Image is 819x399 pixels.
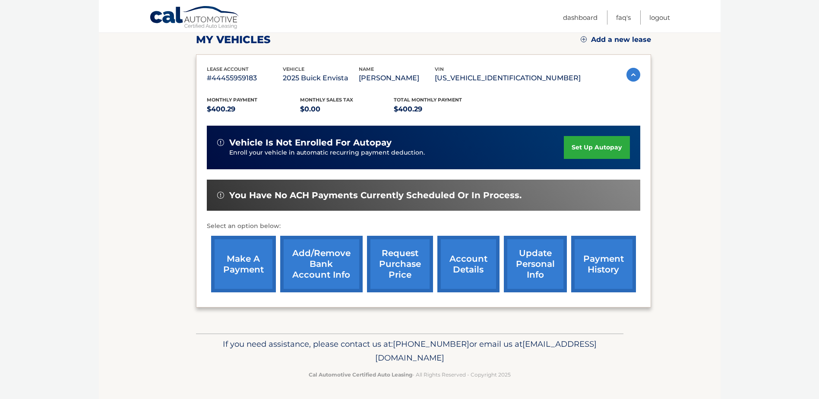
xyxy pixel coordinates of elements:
p: If you need assistance, please contact us at: or email us at [202,337,618,365]
p: Enroll your vehicle in automatic recurring payment deduction. [229,148,564,158]
span: Total Monthly Payment [394,97,462,103]
strong: Cal Automotive Certified Auto Leasing [309,371,412,378]
span: lease account [207,66,249,72]
p: $400.29 [394,103,487,115]
span: Monthly Payment [207,97,257,103]
span: name [359,66,374,72]
p: $0.00 [300,103,394,115]
p: [PERSON_NAME] [359,72,435,84]
img: add.svg [581,36,587,42]
p: Select an option below: [207,221,640,231]
a: Add a new lease [581,35,651,44]
a: account details [437,236,500,292]
a: make a payment [211,236,276,292]
a: payment history [571,236,636,292]
a: Cal Automotive [149,6,240,31]
a: update personal info [504,236,567,292]
p: - All Rights Reserved - Copyright 2025 [202,370,618,379]
p: $400.29 [207,103,300,115]
img: alert-white.svg [217,192,224,199]
span: [EMAIL_ADDRESS][DOMAIN_NAME] [375,339,597,363]
a: Add/Remove bank account info [280,236,363,292]
span: vehicle [283,66,304,72]
span: [PHONE_NUMBER] [393,339,469,349]
p: [US_VEHICLE_IDENTIFICATION_NUMBER] [435,72,581,84]
img: accordion-active.svg [626,68,640,82]
a: FAQ's [616,10,631,25]
p: 2025 Buick Envista [283,72,359,84]
a: Logout [649,10,670,25]
span: You have no ACH payments currently scheduled or in process. [229,190,522,201]
img: alert-white.svg [217,139,224,146]
a: Dashboard [563,10,598,25]
a: set up autopay [564,136,629,159]
span: Monthly sales Tax [300,97,353,103]
a: request purchase price [367,236,433,292]
p: #44455959183 [207,72,283,84]
h2: my vehicles [196,33,271,46]
span: vin [435,66,444,72]
span: vehicle is not enrolled for autopay [229,137,392,148]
